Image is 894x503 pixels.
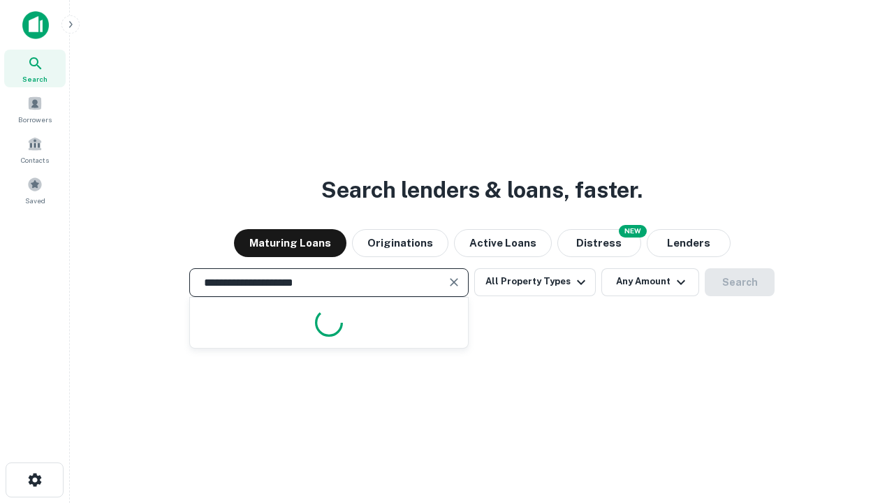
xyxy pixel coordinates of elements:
iframe: Chat Widget [824,391,894,458]
span: Borrowers [18,114,52,125]
button: Clear [444,272,464,292]
h3: Search lenders & loans, faster. [321,173,643,207]
span: Contacts [21,154,49,166]
button: Search distressed loans with lien and other non-mortgage details. [557,229,641,257]
div: NEW [619,225,647,238]
button: Lenders [647,229,731,257]
a: Saved [4,171,66,209]
button: Active Loans [454,229,552,257]
a: Search [4,50,66,87]
a: Borrowers [4,90,66,128]
button: All Property Types [474,268,596,296]
span: Saved [25,195,45,206]
a: Contacts [4,131,66,168]
button: Maturing Loans [234,229,346,257]
button: Any Amount [601,268,699,296]
button: Originations [352,229,448,257]
img: capitalize-icon.png [22,11,49,39]
span: Search [22,73,47,85]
